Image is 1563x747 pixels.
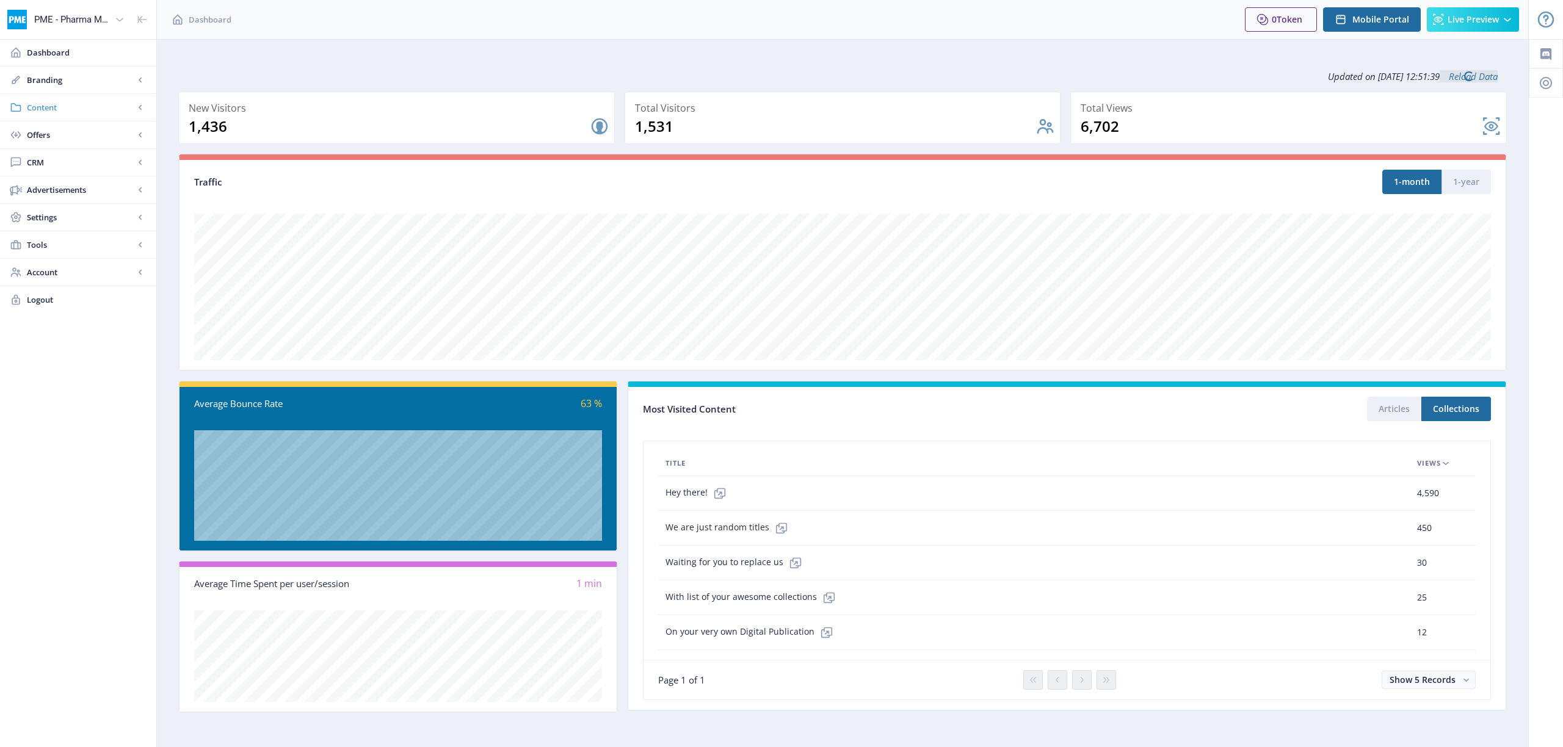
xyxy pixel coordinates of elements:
[581,397,602,410] span: 63 %
[7,10,27,29] img: properties.app_icon.png
[178,61,1507,92] div: Updated on [DATE] 12:51:39
[194,577,398,591] div: Average Time Spent per user/session
[1081,117,1482,136] div: 6,702
[1442,170,1491,194] button: 1-year
[1382,170,1442,194] button: 1-month
[665,456,686,471] span: Title
[27,266,134,278] span: Account
[635,99,1056,117] div: Total Visitors
[665,550,808,575] span: Waiting for you to replace us
[27,211,134,223] span: Settings
[27,74,134,86] span: Branding
[194,175,843,189] div: Traffic
[27,46,147,59] span: Dashboard
[27,239,134,251] span: Tools
[1417,590,1427,605] span: 25
[665,481,732,505] span: Hey there!
[27,184,134,196] span: Advertisements
[665,620,839,644] span: On your very own Digital Publication
[34,6,110,33] div: PME - Pharma Market [GEOGRAPHIC_DATA]
[27,294,147,306] span: Logout
[1245,7,1317,32] button: 0Token
[1382,671,1476,689] button: Show 5 Records
[1417,456,1441,471] span: Views
[1421,397,1491,421] button: Collections
[665,585,841,610] span: With list of your awesome collections
[1367,397,1421,421] button: Articles
[1352,15,1409,24] span: Mobile Portal
[27,156,134,168] span: CRM
[1081,99,1501,117] div: Total Views
[189,117,590,136] div: 1,436
[189,13,231,26] span: Dashboard
[1440,70,1498,82] a: Reload Data
[27,129,134,141] span: Offers
[665,516,794,540] span: We are just random titles
[1277,13,1302,25] span: Token
[1323,7,1421,32] button: Mobile Portal
[1417,521,1432,535] span: 450
[1417,486,1439,500] span: 4,590
[398,577,602,591] div: 1 min
[1427,7,1519,32] button: Live Preview
[635,117,1036,136] div: 1,531
[194,397,398,411] div: Average Bounce Rate
[1417,625,1427,640] span: 12
[1448,15,1499,24] span: Live Preview
[643,400,1067,419] div: Most Visited Content
[1417,555,1427,570] span: 30
[658,674,705,686] span: Page 1 of 1
[189,99,609,117] div: New Visitors
[1390,674,1456,685] span: Show 5 Records
[27,101,134,114] span: Content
